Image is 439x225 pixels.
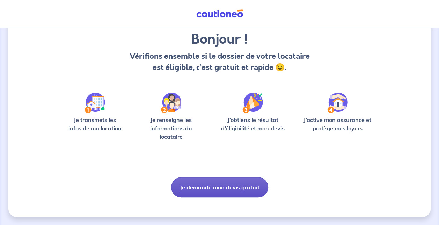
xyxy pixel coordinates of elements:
[129,31,310,48] h3: Bonjour !
[193,9,246,18] img: Cautioneo
[161,93,181,113] img: /static/c0a346edaed446bb123850d2d04ad552/Step-2.svg
[327,93,348,113] img: /static/bfff1cf634d835d9112899e6a3df1a5d/Step-4.svg
[129,51,310,73] p: Vérifions ensemble si le dossier de votre locataire est éligible, c’est gratuit et rapide 😉.
[217,116,289,132] p: J’obtiens le résultat d’éligibilité et mon devis
[137,116,205,141] p: Je renseigne les informations du locataire
[242,93,263,113] img: /static/f3e743aab9439237c3e2196e4328bba9/Step-3.svg
[300,116,375,132] p: J’active mon assurance et protège mes loyers
[171,177,268,197] button: Je demande mon devis gratuit
[64,116,125,132] p: Je transmets les infos de ma location
[85,93,105,113] img: /static/90a569abe86eec82015bcaae536bd8e6/Step-1.svg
